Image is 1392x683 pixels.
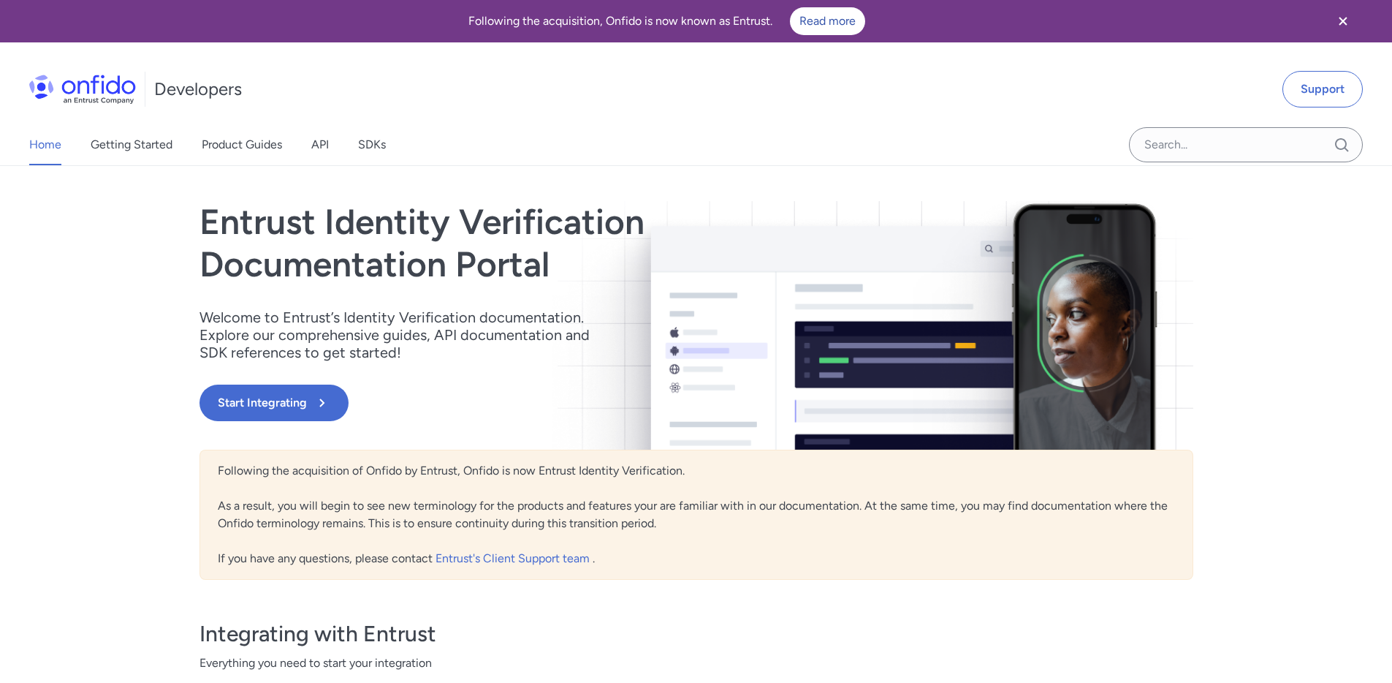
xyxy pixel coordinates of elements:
svg: Close banner [1334,12,1352,30]
a: Getting Started [91,124,172,165]
a: Entrust's Client Support team [436,551,593,565]
a: Product Guides [202,124,282,165]
a: Support [1282,71,1363,107]
p: Welcome to Entrust’s Identity Verification documentation. Explore our comprehensive guides, API d... [199,309,609,361]
h1: Entrust Identity Verification Documentation Portal [199,201,895,285]
a: Start Integrating [199,385,895,421]
h1: Developers [154,78,242,101]
div: Following the acquisition, Onfido is now known as Entrust. [18,7,1316,35]
button: Start Integrating [199,385,349,421]
a: SDKs [358,124,386,165]
a: Home [29,124,61,165]
img: Onfido Logo [29,75,136,104]
button: Close banner [1316,3,1370,39]
h3: Integrating with Entrust [199,619,1193,649]
div: Following the acquisition of Onfido by Entrust, Onfido is now Entrust Identity Verification. As a... [199,450,1193,580]
input: Onfido search input field [1129,127,1363,162]
a: Read more [790,7,865,35]
span: Everything you need to start your integration [199,654,1193,672]
a: API [311,124,329,165]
